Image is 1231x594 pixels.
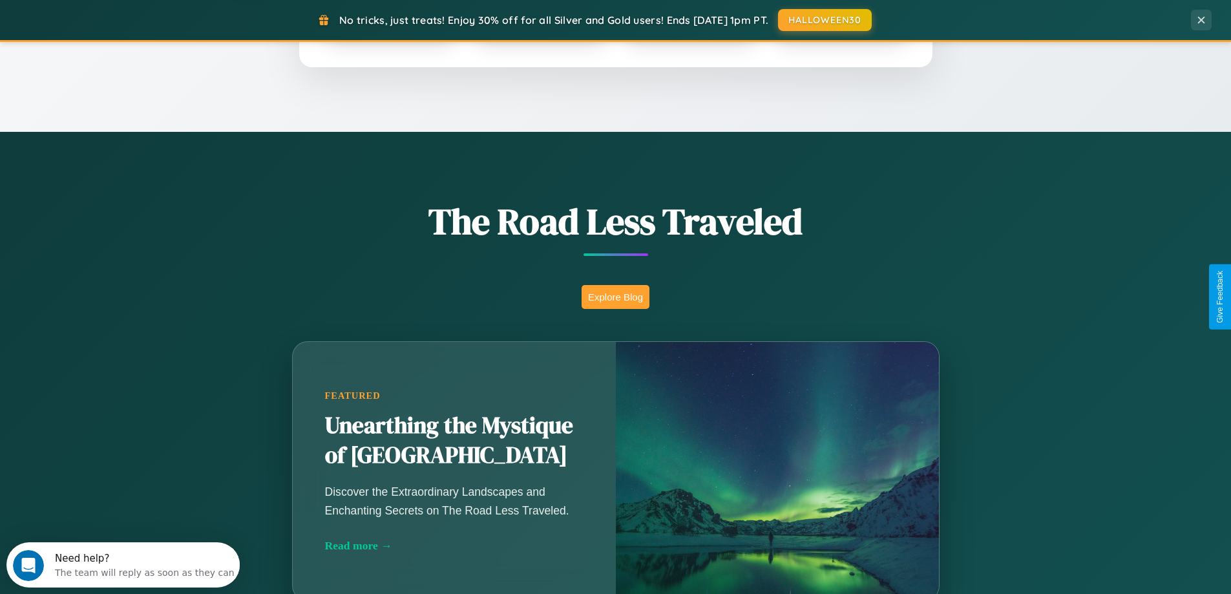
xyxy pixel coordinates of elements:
h1: The Road Less Traveled [228,196,1004,246]
button: Explore Blog [582,285,649,309]
div: The team will reply as soon as they can [48,21,228,35]
button: HALLOWEEN30 [778,9,872,31]
div: Need help? [48,11,228,21]
div: Featured [325,390,584,401]
span: No tricks, just treats! Enjoy 30% off for all Silver and Gold users! Ends [DATE] 1pm PT. [339,14,768,27]
div: Give Feedback [1215,271,1225,323]
p: Discover the Extraordinary Landscapes and Enchanting Secrets on The Road Less Traveled. [325,483,584,519]
iframe: Intercom live chat [13,550,44,581]
iframe: Intercom live chat discovery launcher [6,542,240,588]
div: Open Intercom Messenger [5,5,240,41]
div: Read more → [325,539,584,553]
h2: Unearthing the Mystique of [GEOGRAPHIC_DATA] [325,411,584,471]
